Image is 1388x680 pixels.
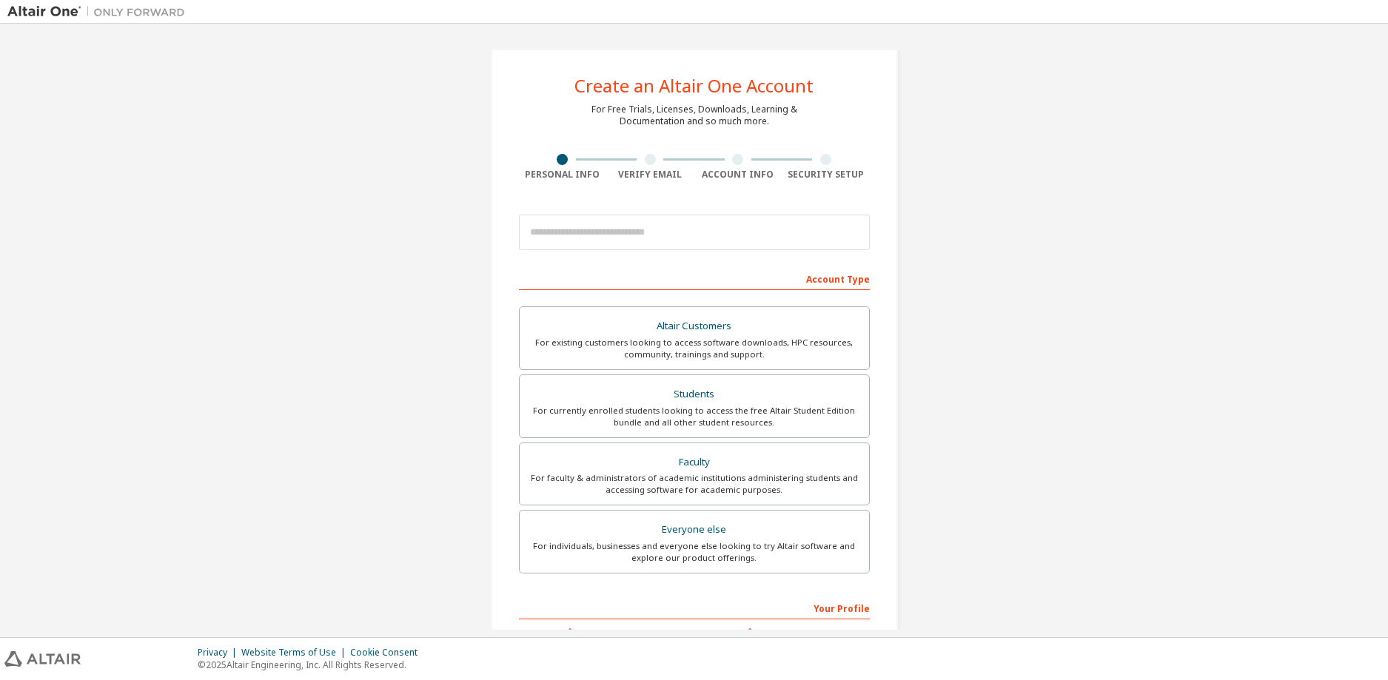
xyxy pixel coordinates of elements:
[4,651,81,667] img: altair_logo.svg
[241,647,350,659] div: Website Terms of Use
[529,519,860,540] div: Everyone else
[198,659,426,671] p: © 2025 Altair Engineering, Inc. All Rights Reserved.
[574,77,814,95] div: Create an Altair One Account
[529,452,860,473] div: Faculty
[699,627,870,639] label: Last Name
[7,4,192,19] img: Altair One
[529,472,860,496] div: For faculty & administrators of academic institutions administering students and accessing softwa...
[529,384,860,405] div: Students
[782,169,870,181] div: Security Setup
[519,627,690,639] label: First Name
[350,647,426,659] div: Cookie Consent
[606,169,694,181] div: Verify Email
[519,266,870,290] div: Account Type
[529,540,860,564] div: For individuals, businesses and everyone else looking to try Altair software and explore our prod...
[519,596,870,619] div: Your Profile
[591,104,797,127] div: For Free Trials, Licenses, Downloads, Learning & Documentation and so much more.
[694,169,782,181] div: Account Info
[198,647,241,659] div: Privacy
[529,405,860,428] div: For currently enrolled students looking to access the free Altair Student Edition bundle and all ...
[519,169,607,181] div: Personal Info
[529,337,860,360] div: For existing customers looking to access software downloads, HPC resources, community, trainings ...
[529,316,860,337] div: Altair Customers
